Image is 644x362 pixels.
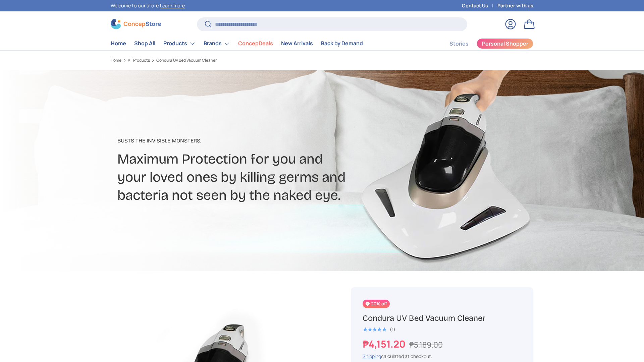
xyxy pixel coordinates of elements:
[363,325,395,333] a: 5.0 out of 5.0 stars (1)
[409,339,443,350] s: ₱5,189.00
[363,353,522,360] div: calculated at checkout.
[111,57,335,63] nav: Breadcrumbs
[321,37,363,50] a: Back by Demand
[111,37,363,50] nav: Primary
[111,58,121,62] a: Home
[363,300,390,308] span: 20% off
[200,37,234,50] summary: Brands
[160,2,185,9] a: Learn more
[363,337,407,351] strong: ₱4,151.20
[128,58,150,62] a: All Products
[497,2,533,9] a: Partner with us
[159,37,200,50] summary: Products
[134,37,155,50] a: Shop All
[111,37,126,50] a: Home
[363,313,522,323] h1: Condura UV Bed Vacuum Cleaner
[204,37,230,50] a: Brands
[156,58,217,62] a: Condura UV Bed Vacuum Cleaner
[390,327,395,332] div: (1)
[117,137,375,145] p: Busts The Invisible Monsters​.
[363,326,386,333] div: 5.0 out of 5.0 stars
[111,19,161,29] img: ConcepStore
[163,37,196,50] a: Products
[363,326,386,333] span: ★★★★★
[449,37,469,50] a: Stories
[117,150,375,204] h2: Maximum Protection for you and your loved ones by killing germs and bacteria not seen by the nake...
[281,37,313,50] a: New Arrivals
[482,41,528,46] span: Personal Shopper
[477,38,533,49] a: Personal Shopper
[363,353,381,359] a: Shipping
[111,2,185,9] p: Welcome to our store.
[462,2,497,9] a: Contact Us
[433,37,533,50] nav: Secondary
[238,37,273,50] a: ConcepDeals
